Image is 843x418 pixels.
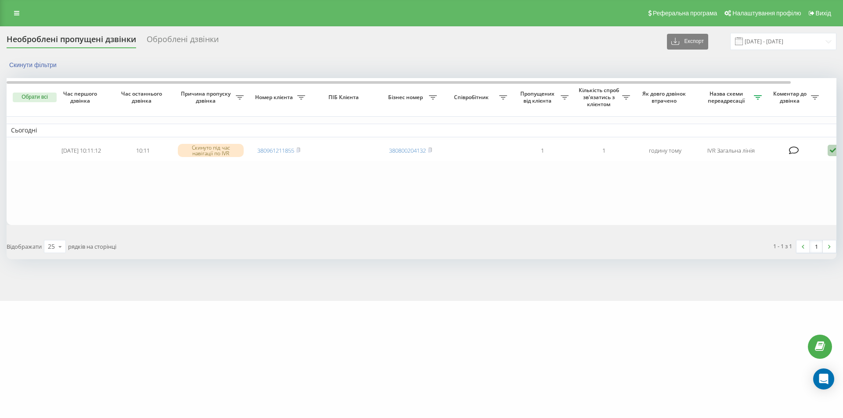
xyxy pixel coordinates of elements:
[773,242,792,250] div: 1 - 1 з 1
[641,90,689,104] span: Як довго дзвінок втрачено
[696,139,766,162] td: IVR Загальна лінія
[634,139,696,162] td: годину тому
[667,34,708,50] button: Експорт
[178,90,236,104] span: Причина пропуску дзвінка
[119,90,166,104] span: Час останнього дзвінка
[178,144,244,157] div: Скинуто під час навігації по IVR
[48,242,55,251] div: 25
[573,139,634,162] td: 1
[50,139,112,162] td: [DATE] 10:11:12
[384,94,429,101] span: Бізнес номер
[58,90,105,104] span: Час першого дзвінка
[771,90,811,104] span: Коментар до дзвінка
[653,10,717,17] span: Реферальна програма
[7,35,136,48] div: Необроблені пропущені дзвінки
[700,90,754,104] span: Назва схеми переадресації
[446,94,499,101] span: Співробітник
[147,35,219,48] div: Оброблені дзвінки
[257,146,294,154] a: 380961211855
[810,240,823,253] a: 1
[68,243,116,250] span: рядків на сторінці
[813,368,834,389] div: Open Intercom Messenger
[112,139,173,162] td: 10:11
[516,90,561,104] span: Пропущених від клієнта
[732,10,801,17] span: Налаштування профілю
[512,139,573,162] td: 1
[13,93,57,102] button: Обрати всі
[252,94,297,101] span: Номер клієнта
[7,61,61,69] button: Скинути фільтри
[317,94,372,101] span: ПІБ Клієнта
[389,146,426,154] a: 380800204132
[816,10,831,17] span: Вихід
[577,87,622,107] span: Кількість спроб зв'язатись з клієнтом
[7,243,42,250] span: Відображати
